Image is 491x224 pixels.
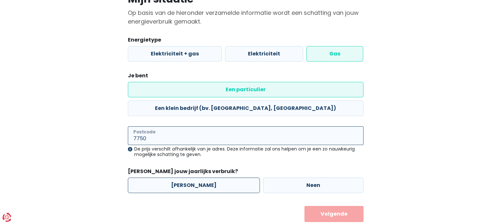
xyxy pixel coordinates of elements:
label: Elektriciteit [225,46,303,62]
label: Een klein bedrijf (bv. [GEOGRAPHIC_DATA], [GEOGRAPHIC_DATA]) [128,101,363,116]
label: Gas [306,46,363,62]
legend: Energietype [128,36,363,46]
input: 1000 [128,126,363,145]
label: Elektriciteit + gas [128,46,222,62]
button: Volgende [304,206,363,222]
legend: Je bent [128,72,363,82]
label: [PERSON_NAME] [128,178,260,193]
label: Neen [263,178,363,193]
p: Op basis van de hieronder verzamelde informatie wordt een schatting van jouw energieverbruik gema... [128,8,363,26]
div: De prijs verschilt afhankelijk van je adres. Deze informatie zal ons helpen om je een zo nauwkeur... [128,146,363,157]
label: Een particulier [128,82,363,97]
legend: [PERSON_NAME] jouw jaarlijks verbruik? [128,168,363,178]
